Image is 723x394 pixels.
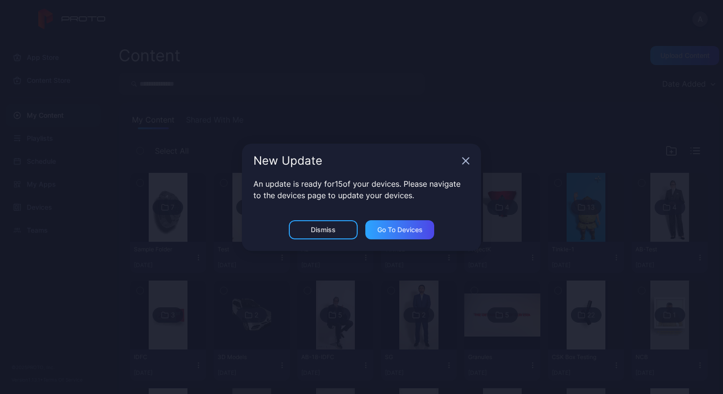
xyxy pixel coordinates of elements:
[311,226,336,234] div: Dismiss
[289,220,358,239] button: Dismiss
[377,226,423,234] div: Go to devices
[253,155,458,167] div: New Update
[365,220,434,239] button: Go to devices
[253,178,470,201] p: An update is ready for 15 of your devices. Please navigate to the devices page to update your dev...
